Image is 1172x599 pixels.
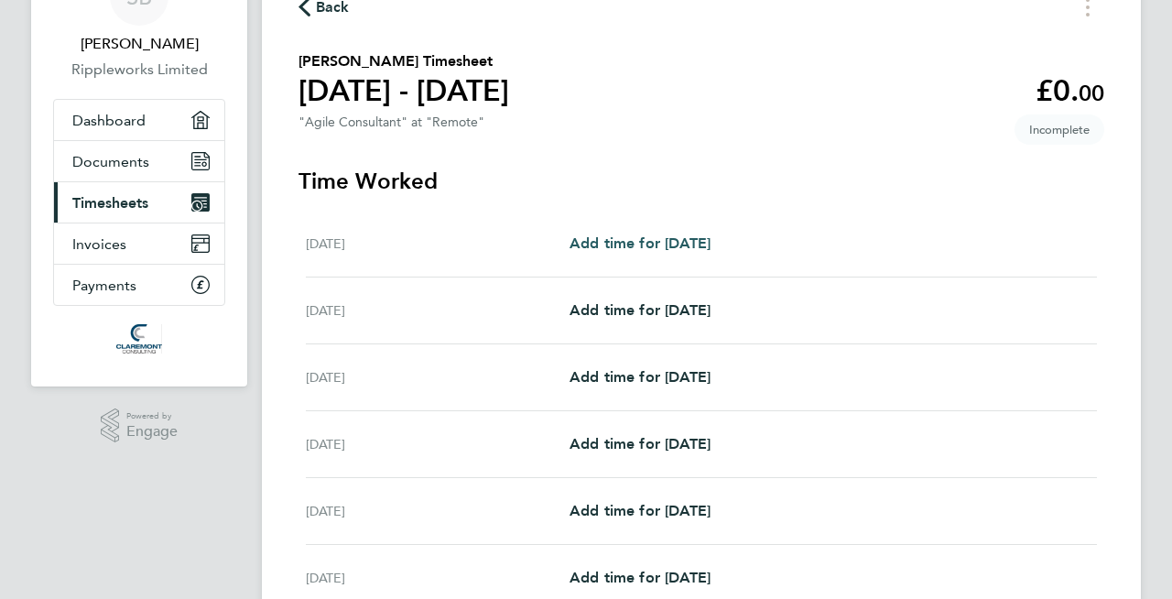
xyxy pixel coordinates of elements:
a: Dashboard [54,100,224,140]
span: Payments [72,277,136,294]
span: Invoices [72,235,126,253]
a: Add time for [DATE] [570,433,711,455]
span: 00 [1079,80,1104,106]
div: [DATE] [306,500,570,522]
div: [DATE] [306,233,570,255]
div: [DATE] [306,299,570,321]
a: Add time for [DATE] [570,500,711,522]
a: Add time for [DATE] [570,567,711,589]
a: Rippleworks Limited [53,59,225,81]
img: claremontconsulting1-logo-retina.png [116,324,161,354]
a: Timesheets [54,182,224,223]
a: Documents [54,141,224,181]
span: Engage [126,424,178,440]
span: Add time for [DATE] [570,569,711,586]
a: Powered byEngage [101,408,179,443]
span: Add time for [DATE] [570,234,711,252]
span: Add time for [DATE] [570,368,711,386]
a: Go to home page [53,324,225,354]
div: [DATE] [306,433,570,455]
a: Add time for [DATE] [570,233,711,255]
div: [DATE] [306,567,570,589]
span: This timesheet is Incomplete. [1015,114,1104,145]
span: Documents [72,153,149,170]
a: Invoices [54,223,224,264]
span: Simon Burdett [53,33,225,55]
span: Timesheets [72,194,148,212]
app-decimal: £0. [1036,73,1104,108]
h3: Time Worked [298,167,1104,196]
h1: [DATE] - [DATE] [298,72,509,109]
a: Payments [54,265,224,305]
span: Dashboard [72,112,146,129]
h2: [PERSON_NAME] Timesheet [298,50,509,72]
span: Add time for [DATE] [570,502,711,519]
div: [DATE] [306,366,570,388]
span: Add time for [DATE] [570,301,711,319]
span: Add time for [DATE] [570,435,711,452]
div: "Agile Consultant" at "Remote" [298,114,484,130]
a: Add time for [DATE] [570,299,711,321]
a: Add time for [DATE] [570,366,711,388]
span: Powered by [126,408,178,424]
